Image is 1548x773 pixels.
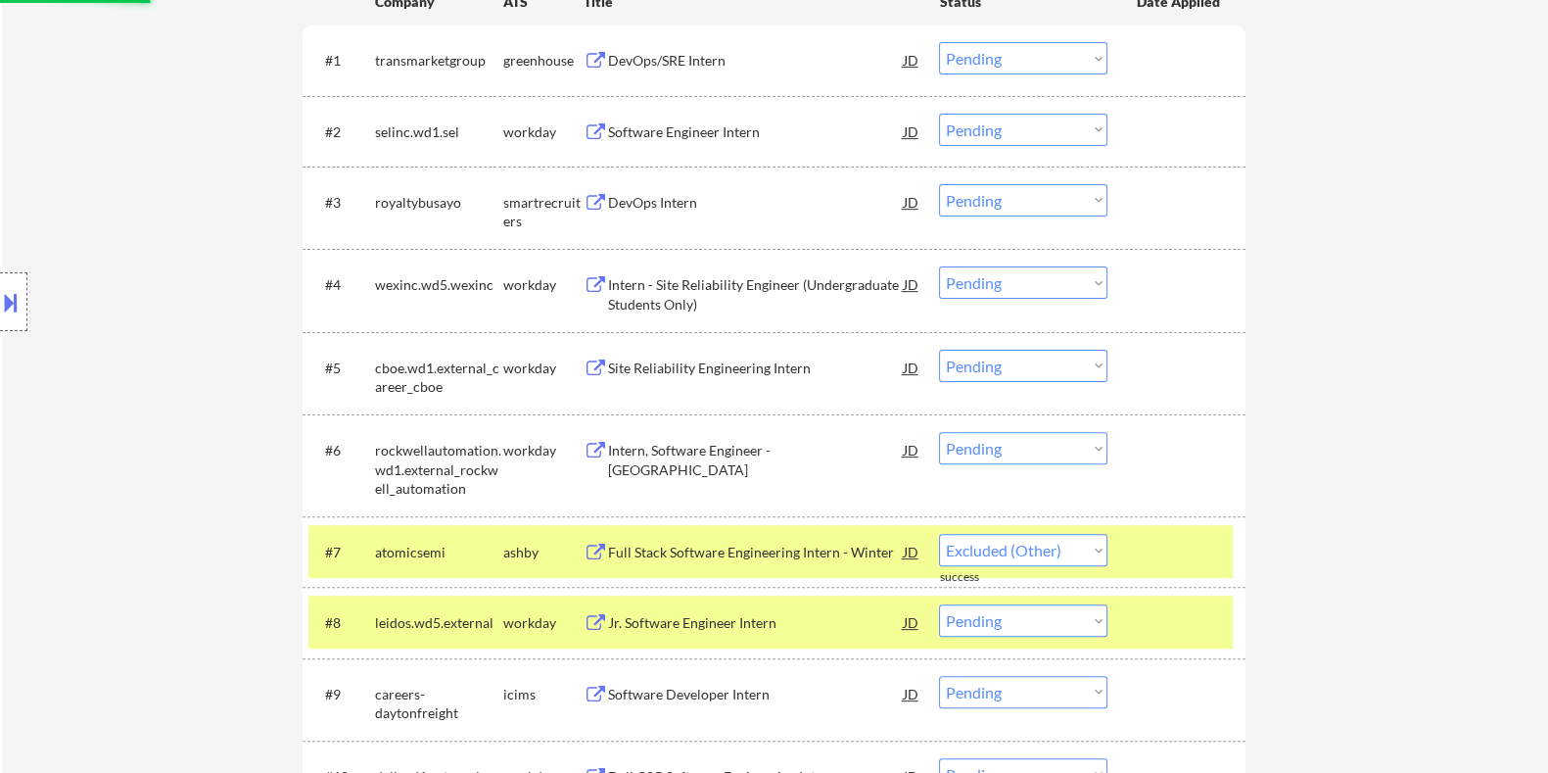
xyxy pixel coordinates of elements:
div: JD [901,676,920,711]
div: Jr. Software Engineer Intern [607,613,903,633]
div: transmarketgroup [374,51,502,71]
div: Software Developer Intern [607,685,903,704]
div: JD [901,184,920,219]
div: Full Stack Software Engineering Intern - Winter [607,543,903,562]
div: icims [502,685,583,704]
div: workday [502,122,583,142]
div: wexinc.wd5.wexinc [374,275,502,295]
div: #1 [324,51,358,71]
div: careers-daytonfreight [374,685,502,723]
div: workday [502,441,583,460]
div: selinc.wd1.sel [374,122,502,142]
div: JD [901,432,920,467]
div: atomicsemi [374,543,502,562]
div: Intern - Site Reliability Engineer (Undergraduate Students Only) [607,275,903,314]
div: JD [901,42,920,77]
div: royaltybusayo [374,193,502,213]
div: DevOps/SRE Intern [607,51,903,71]
div: Site Reliability Engineering Intern [607,359,903,378]
div: #8 [324,613,358,633]
div: workday [502,613,583,633]
div: JD [901,604,920,640]
div: JD [901,534,920,569]
div: DevOps Intern [607,193,903,213]
div: JD [901,350,920,385]
div: rockwellautomation.wd1.external_rockwell_automation [374,441,502,499]
div: #7 [324,543,358,562]
div: cboe.wd1.external_career_cboe [374,359,502,397]
div: workday [502,275,583,295]
div: JD [901,114,920,149]
div: smartrecruiters [502,193,583,231]
div: success [939,569,1017,586]
div: JD [901,266,920,302]
div: greenhouse [502,51,583,71]
div: Intern, Software Engineer - [GEOGRAPHIC_DATA] [607,441,903,479]
div: Software Engineer Intern [607,122,903,142]
div: leidos.wd5.external [374,613,502,633]
div: workday [502,359,583,378]
div: #9 [324,685,358,704]
div: ashby [502,543,583,562]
